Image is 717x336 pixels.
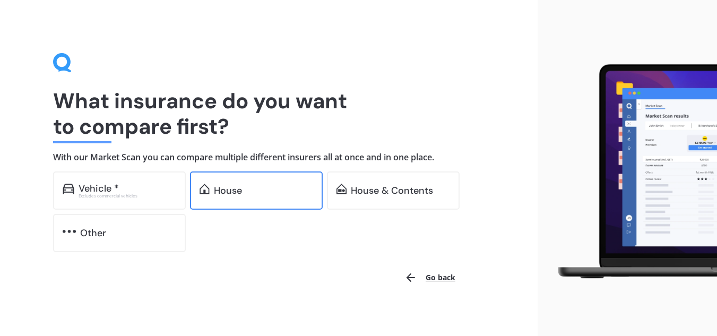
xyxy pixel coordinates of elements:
div: Vehicle * [79,183,119,194]
img: home.91c183c226a05b4dc763.svg [200,184,210,194]
div: Excludes commercial vehicles [79,194,176,198]
img: car.f15378c7a67c060ca3f3.svg [63,184,74,194]
button: Go back [398,265,462,290]
h4: With our Market Scan you can compare multiple different insurers all at once and in one place. [53,152,485,163]
div: Other [80,228,106,238]
div: House & Contents [351,185,433,196]
img: laptop.webp [546,59,717,283]
div: House [214,185,242,196]
img: other.81dba5aafe580aa69f38.svg [63,226,76,237]
img: home-and-contents.b802091223b8502ef2dd.svg [336,184,347,194]
h1: What insurance do you want to compare first? [53,88,485,139]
